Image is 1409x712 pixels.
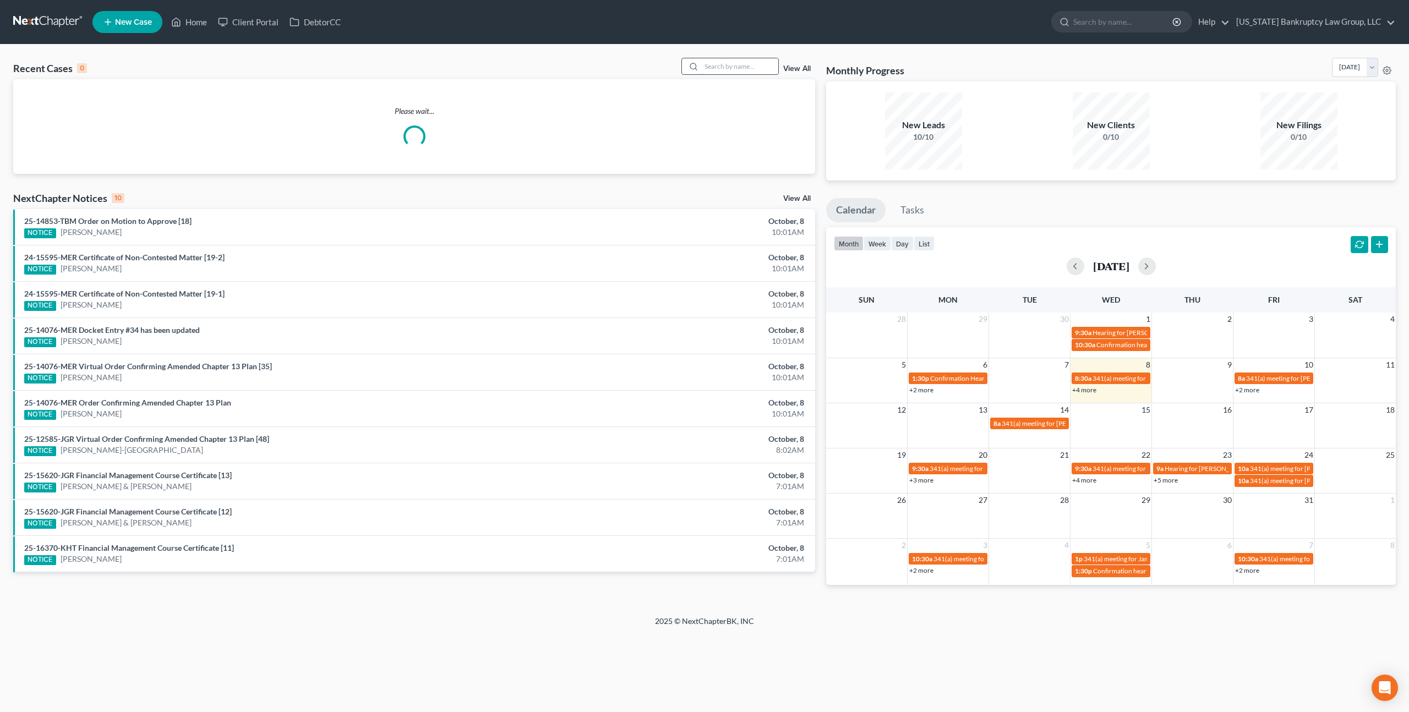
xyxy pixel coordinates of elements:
[912,374,929,382] span: 1:30p
[551,299,804,310] div: 10:01AM
[783,195,811,202] a: View All
[1072,476,1096,484] a: +4 more
[896,494,907,507] span: 26
[1059,494,1070,507] span: 28
[1096,341,1221,349] span: Confirmation hearing for [PERSON_NAME]
[896,403,907,417] span: 12
[551,517,804,528] div: 7:01AM
[826,198,886,222] a: Calendar
[551,325,804,336] div: October, 8
[1385,358,1396,371] span: 11
[13,191,124,205] div: NextChapter Notices
[885,132,962,143] div: 10/10
[1073,132,1150,143] div: 0/10
[61,408,122,419] a: [PERSON_NAME]
[1093,374,1257,382] span: 341(a) meeting for [PERSON_NAME] & [PERSON_NAME]
[551,470,804,481] div: October, 8
[61,517,192,528] a: [PERSON_NAME] & [PERSON_NAME]
[1075,374,1091,382] span: 8:30a
[1389,313,1396,326] span: 4
[982,539,989,552] span: 3
[24,374,56,384] div: NOTICE
[1303,403,1314,417] span: 17
[977,448,989,462] span: 20
[1303,448,1314,462] span: 24
[1075,341,1095,349] span: 10:30a
[61,299,122,310] a: [PERSON_NAME]
[930,464,1036,473] span: 341(a) meeting for [PERSON_NAME]
[551,554,804,565] div: 7:01AM
[1222,403,1233,417] span: 16
[551,506,804,517] div: October, 8
[1193,12,1230,32] a: Help
[166,12,212,32] a: Home
[977,494,989,507] span: 27
[1075,464,1091,473] span: 9:30a
[551,434,804,445] div: October, 8
[24,410,56,420] div: NOTICE
[912,464,929,473] span: 9:30a
[1156,464,1164,473] span: 9a
[1145,358,1151,371] span: 8
[1348,295,1362,304] span: Sat
[1235,386,1259,394] a: +2 more
[701,58,778,74] input: Search by name...
[1372,675,1398,701] div: Open Intercom Messenger
[24,216,192,226] a: 25-14853-TBM Order on Motion to Approve [18]
[1389,539,1396,552] span: 8
[115,18,152,26] span: New Case
[1073,119,1150,132] div: New Clients
[24,301,56,311] div: NOTICE
[1154,476,1178,484] a: +5 more
[1308,539,1314,552] span: 7
[900,539,907,552] span: 2
[896,313,907,326] span: 28
[1140,403,1151,417] span: 15
[1308,313,1314,326] span: 3
[885,119,962,132] div: New Leads
[1072,386,1096,394] a: +4 more
[914,236,935,251] button: list
[1259,555,1366,563] span: 341(a) meeting for [PERSON_NAME]
[891,198,934,222] a: Tasks
[24,434,269,443] a: 25-12585-JGR Virtual Order Confirming Amended Chapter 13 Plan [48]
[1235,566,1259,574] a: +2 more
[551,361,804,372] div: October, 8
[826,64,904,77] h3: Monthly Progress
[551,372,804,383] div: 10:01AM
[112,193,124,203] div: 10
[24,362,272,371] a: 25-14076-MER Virtual Order Confirming Amended Chapter 13 Plan [35]
[1231,12,1395,32] a: [US_STATE] Bankruptcy Law Group, LLC
[912,555,932,563] span: 10:30a
[13,106,815,117] p: Please wait...
[930,374,1056,382] span: Confirmation Hearing for [PERSON_NAME]
[77,63,87,73] div: 0
[1093,328,1178,337] span: Hearing for [PERSON_NAME]
[1075,567,1092,575] span: 1:30p
[938,295,958,304] span: Mon
[24,289,225,298] a: 24-15595-MER Certificate of Non-Contested Matter [19-1]
[24,337,56,347] div: NOTICE
[896,448,907,462] span: 19
[212,12,284,32] a: Client Portal
[61,263,122,274] a: [PERSON_NAME]
[1093,567,1218,575] span: Confirmation hearing for [PERSON_NAME]
[859,295,875,304] span: Sun
[61,445,203,456] a: [PERSON_NAME]-[GEOGRAPHIC_DATA]
[1226,539,1233,552] span: 6
[1145,539,1151,552] span: 5
[551,408,804,419] div: 10:01AM
[1385,448,1396,462] span: 25
[13,62,87,75] div: Recent Cases
[551,263,804,274] div: 10:01AM
[24,228,56,238] div: NOTICE
[551,445,804,456] div: 8:02AM
[24,470,232,480] a: 25-15620-JGR Financial Management Course Certificate [13]
[1184,295,1200,304] span: Thu
[284,12,346,32] a: DebtorCC
[1260,132,1337,143] div: 0/10
[551,216,804,227] div: October, 8
[1303,494,1314,507] span: 31
[1238,374,1245,382] span: 8a
[1145,313,1151,326] span: 1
